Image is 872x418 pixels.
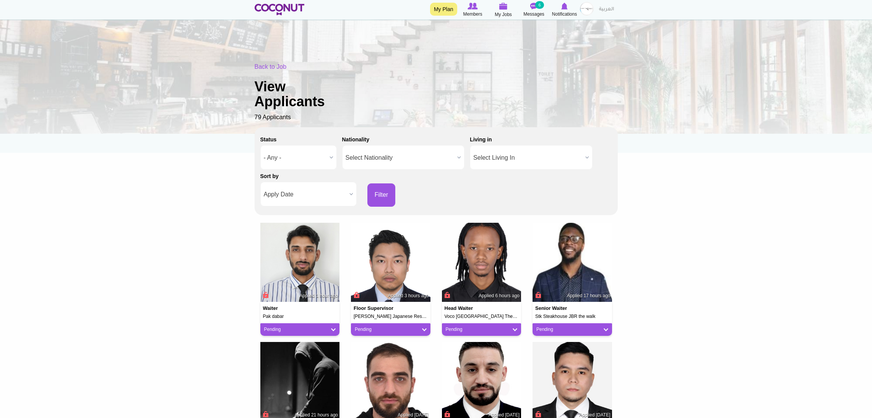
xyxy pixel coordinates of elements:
h5: Stk Steakhouse JBR the walk [535,314,609,319]
div: 79 Applicants [255,63,618,122]
img: Junaid7ed@gmail.com Junaid7ed@gmail.com's picture [260,223,340,302]
span: Members [463,10,482,18]
label: Status [260,136,277,143]
a: العربية [595,2,618,17]
button: Filter [367,183,396,207]
span: Connect to Unlock the Profile [534,291,541,299]
h4: Senior waiter [535,306,580,311]
h5: Pak dabar [263,314,337,319]
h5: [PERSON_NAME] Japanese Restaurant [354,314,428,319]
a: Messages Messages 6 [519,2,549,18]
img: Messages [530,3,538,10]
a: My Jobs My Jobs [488,2,519,18]
img: Thabiso Sibiya's picture [442,223,521,302]
span: Connect to Unlock the Profile [352,291,359,299]
a: Pending [536,326,608,333]
a: Browse Members Members [458,2,488,18]
label: Nationality [342,136,370,143]
span: Notifications [552,10,577,18]
h5: Voco [GEOGRAPHIC_DATA] The Heart of Europe [445,314,519,319]
a: Pending [264,326,336,333]
span: - Any - [264,146,326,170]
span: Select Living In [473,146,582,170]
span: Connect to Unlock the Profile [262,291,269,299]
img: Arkar Tun Kyaw's picture [351,223,430,302]
img: Notifications [561,3,568,10]
label: Living in [470,136,492,143]
span: Connect to Unlock the Profile [443,410,450,418]
h4: Floor Supervisor [354,306,398,311]
img: Browse Members [468,3,477,10]
span: Messages [523,10,544,18]
span: Connect to Unlock the Profile [262,410,269,418]
h4: Head Waiter [445,306,489,311]
a: Back to Job [255,63,287,70]
img: Home [255,4,305,15]
img: Nchia Clinton Kang's picture [533,223,612,302]
label: Sort by [260,172,279,180]
span: Apply Date [264,182,346,207]
img: My Jobs [499,3,508,10]
small: 6 [535,1,544,9]
a: Notifications Notifications [549,2,580,18]
a: My Plan [430,3,457,16]
a: Pending [355,326,427,333]
span: Select Nationality [346,146,455,170]
span: Connect to Unlock the Profile [534,410,541,418]
span: My Jobs [495,11,512,18]
a: Pending [446,326,518,333]
h1: View Applicants [255,79,350,109]
span: Connect to Unlock the Profile [443,291,450,299]
h4: Waiter [263,306,307,311]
